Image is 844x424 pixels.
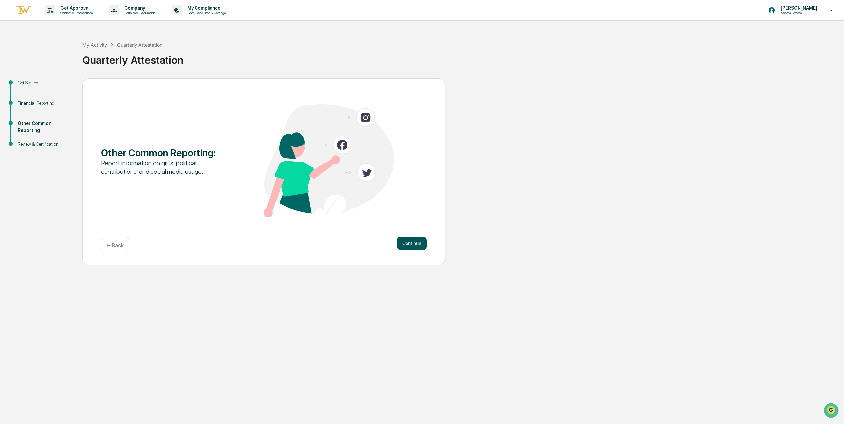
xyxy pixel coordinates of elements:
a: 🔎Data Lookup [4,93,44,105]
div: Review & Certification [18,141,72,147]
div: Quarterly Attestation [82,49,841,66]
a: 🖐️Preclearance [4,80,45,92]
p: My Compliance [182,5,229,11]
iframe: Open customer support [823,402,841,420]
button: Start new chat [112,52,120,60]
img: 1746055101610-c473b297-6a78-478c-a979-82029cc54cd1 [7,50,18,62]
div: 🗄️ [48,84,53,89]
div: Other Common Reporting [18,120,72,134]
span: Pylon [66,112,80,117]
img: logo [16,5,32,16]
div: Financial Reporting [18,100,72,107]
div: Start new chat [22,50,108,57]
p: Access Persons [775,11,821,15]
p: Company [119,5,159,11]
p: Policies & Documents [119,11,159,15]
div: We're available if you need us! [22,57,83,62]
a: 🗄️Attestations [45,80,84,92]
span: Data Lookup [13,95,42,102]
span: Preclearance [13,83,43,90]
div: Get Started [18,79,72,86]
p: Get Approval [55,5,96,11]
div: Other Common Reporting : [101,147,231,159]
div: 🔎 [7,96,12,101]
div: 🖐️ [7,84,12,89]
p: ← Back [106,242,124,249]
p: Data, Deadlines & Settings [182,11,229,15]
p: How can we help? [7,14,120,24]
button: Continue [397,237,427,250]
div: Report information on gifts, political contributions, and social media usage. [101,159,231,176]
img: Other Common Reporting [264,104,394,217]
div: My Activity [82,42,107,48]
p: [PERSON_NAME] [775,5,821,11]
span: Attestations [54,83,82,90]
div: Quarterly Attestation [117,42,162,48]
p: Content & Transactions [55,11,96,15]
a: Powered byPylon [46,111,80,117]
